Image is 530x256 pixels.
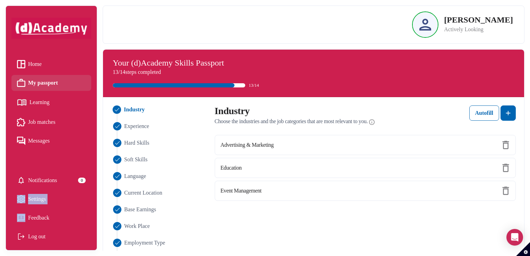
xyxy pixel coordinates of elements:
[28,78,58,88] span: My passport
[124,239,165,247] span: Employment Type
[124,222,150,230] span: Work Place
[215,105,250,117] label: Industry
[501,105,516,121] button: add
[17,96,86,109] a: Learning iconLearning
[502,187,510,195] img: delete
[113,58,514,68] h4: Your (d)Academy Skills Passport
[17,118,25,126] img: Job matches icon
[78,178,86,183] div: 0
[17,231,86,242] div: Log out
[124,189,162,197] span: Current Location
[111,205,206,214] li: Close
[215,118,368,125] span: Choose the industries and the job categories that are most relevant to you.
[113,239,121,247] img: ...
[516,242,530,256] button: Set cookie preferences
[17,213,86,223] a: Feedback
[17,176,25,185] img: setting
[17,136,86,146] a: Messages iconMessages
[124,172,146,180] span: Language
[113,68,514,76] p: 13/14 steps completed
[17,117,86,127] a: Job matches iconJob matches
[113,139,121,147] img: ...
[469,105,499,121] button: Autofill
[111,139,206,147] li: Close
[502,141,510,149] img: delete
[221,187,262,195] label: Event Management
[17,59,86,69] a: Home iconHome
[17,60,25,68] img: Home icon
[29,97,50,108] span: Learning
[369,118,375,126] img: Info
[113,189,121,197] img: ...
[221,164,242,172] label: Education
[111,155,206,164] li: Close
[17,214,25,222] img: feedback
[17,195,25,203] img: setting
[11,18,91,39] img: dAcademy
[502,164,510,172] img: delete
[113,122,121,130] img: ...
[111,172,206,180] li: Close
[113,155,121,164] img: ...
[444,16,513,24] p: [PERSON_NAME]
[111,122,206,130] li: Close
[113,172,121,180] img: ...
[28,136,50,146] span: Messages
[124,122,149,130] span: Experience
[124,205,156,214] span: Base Earnings
[113,105,121,114] img: ...
[124,139,149,147] span: Hard Skills
[221,141,274,149] label: Advertising & Marketing
[111,222,206,230] li: Close
[28,117,55,127] span: Job matches
[124,155,147,164] span: Soft Skills
[111,105,207,114] li: Close
[124,105,145,114] span: Industry
[419,19,431,31] img: Profile
[506,229,523,246] div: Open Intercom Messenger
[17,96,27,109] img: Learning icon
[17,79,25,87] img: My passport icon
[475,109,493,117] div: Autofill
[17,78,86,88] a: My passport iconMy passport
[28,59,42,69] span: Home
[249,82,259,89] span: 13/14
[111,239,206,247] li: Close
[504,109,512,117] img: add
[28,175,57,186] span: Notifications
[17,232,25,241] img: Log out
[113,222,121,230] img: ...
[17,137,25,145] img: Messages icon
[113,205,121,214] img: ...
[28,194,46,204] span: Settings
[111,189,206,197] li: Close
[444,25,513,34] p: Actively Looking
